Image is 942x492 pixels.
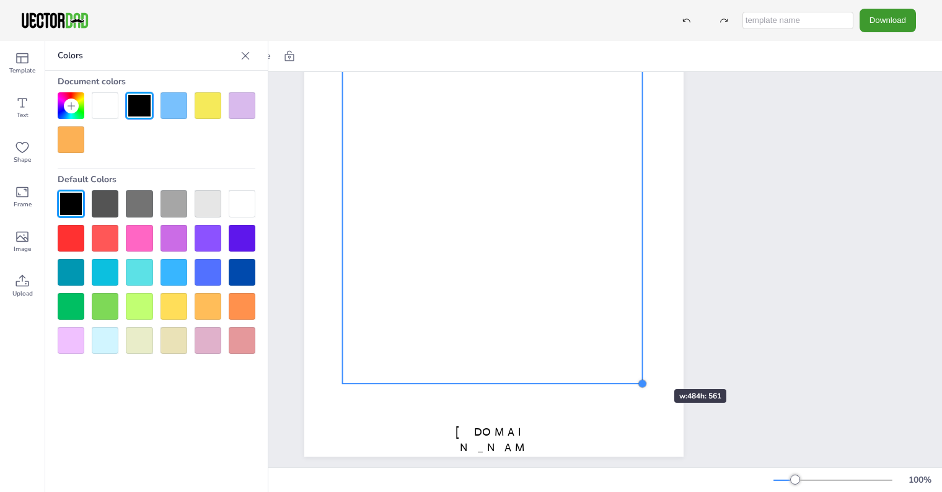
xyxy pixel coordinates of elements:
[14,244,31,254] span: Image
[456,425,532,470] span: [DOMAIN_NAME]
[14,200,32,209] span: Frame
[860,9,916,32] button: Download
[17,110,29,120] span: Text
[9,66,35,76] span: Template
[20,11,90,30] img: VectorDad-1.png
[12,289,33,299] span: Upload
[58,71,255,92] div: Document colors
[674,389,726,403] div: w: 484 h: 561
[742,12,853,29] input: template name
[58,41,235,71] p: Colors
[14,155,31,165] span: Shape
[58,169,255,190] div: Default Colors
[905,474,935,486] div: 100 %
